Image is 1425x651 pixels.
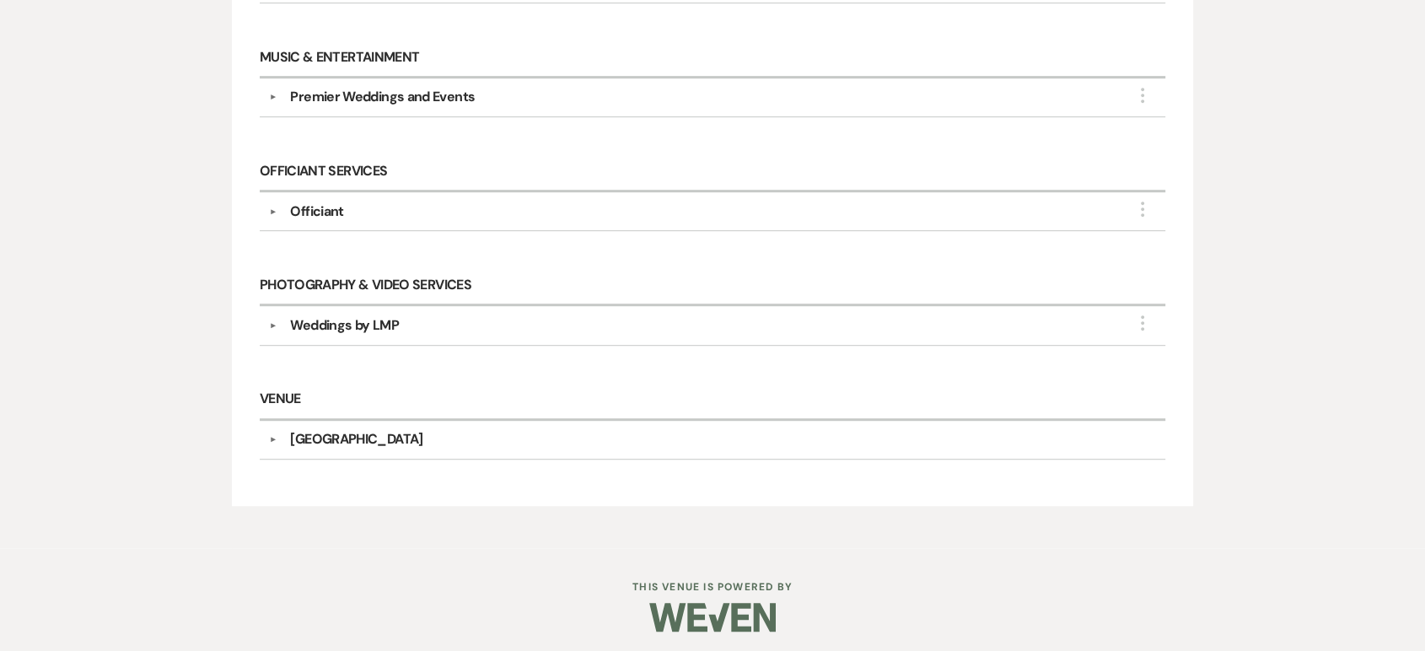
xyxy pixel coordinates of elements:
div: Officiant [290,202,343,222]
h6: Photography & Video Services [260,266,1165,306]
button: ▼ [262,321,282,330]
h6: Officiant Services [260,153,1165,192]
div: [GEOGRAPHIC_DATA] [290,429,422,449]
div: Weddings by LMP [290,315,398,336]
div: Premier Weddings and Events [290,87,475,107]
button: ▼ [262,435,282,444]
button: ▼ [262,93,282,101]
button: ▼ [262,207,282,216]
h6: Music & Entertainment [260,39,1165,78]
img: Weven Logo [649,588,776,647]
h6: Venue [260,381,1165,421]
